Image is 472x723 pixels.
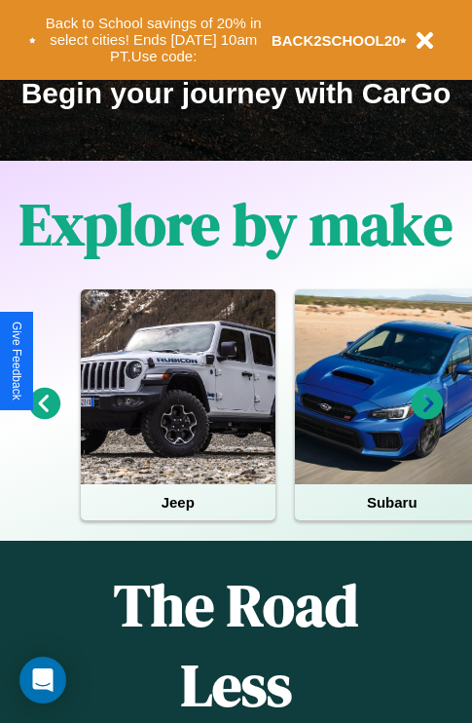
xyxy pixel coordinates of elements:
div: Give Feedback [10,322,23,400]
h1: Explore by make [19,184,453,264]
button: Back to School savings of 20% in select cities! Ends [DATE] 10am PT.Use code: [36,10,272,70]
b: BACK2SCHOOL20 [272,32,401,49]
div: Open Intercom Messenger [19,657,66,704]
h4: Jeep [81,484,275,520]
